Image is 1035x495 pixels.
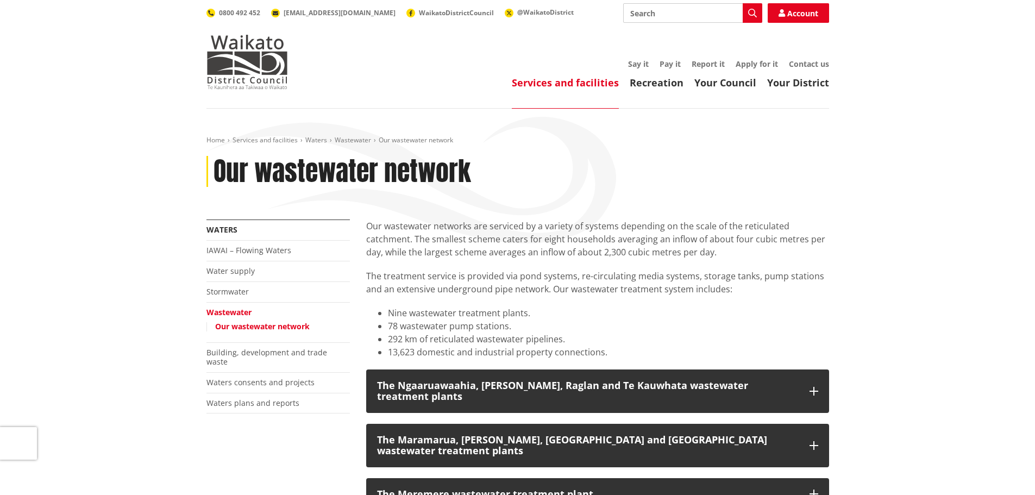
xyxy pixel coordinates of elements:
[767,76,829,89] a: Your District
[388,306,829,319] li: Nine wastewater treatment plants.
[206,135,225,145] a: Home
[206,245,291,255] a: IAWAI – Flowing Waters
[206,347,327,367] a: Building, development and trade waste
[366,369,829,413] button: The Ngaaruawaahia, [PERSON_NAME], Raglan and Te Kauwhata wastewater treatment plants
[512,76,619,89] a: Services and facilities
[379,135,453,145] span: Our wastewater network
[206,136,829,145] nav: breadcrumb
[366,270,829,296] p: The treatment service is provided via pond systems, re-circulating media systems, storage tanks, ...
[419,8,494,17] span: WaikatoDistrictCouncil
[692,59,725,69] a: Report it
[206,8,260,17] a: 0800 492 452
[660,59,681,69] a: Pay it
[206,307,252,317] a: Wastewater
[206,286,249,297] a: Stormwater
[206,398,299,408] a: Waters plans and reports
[628,59,649,69] a: Say it
[694,76,756,89] a: Your Council
[768,3,829,23] a: Account
[214,156,471,187] h1: Our wastewater network
[206,377,315,387] a: Waters consents and projects
[284,8,396,17] span: [EMAIL_ADDRESS][DOMAIN_NAME]
[388,346,829,359] li: 13,623 domestic and industrial property connections.
[215,321,310,331] a: Our wastewater network
[377,435,799,456] div: The Maramarua, [PERSON_NAME], [GEOGRAPHIC_DATA] and [GEOGRAPHIC_DATA] wastewater treatment plants
[335,135,371,145] a: Wastewater
[271,8,396,17] a: [EMAIL_ADDRESS][DOMAIN_NAME]
[388,319,829,333] li: 78 wastewater pump stations.
[206,266,255,276] a: Water supply
[206,35,288,89] img: Waikato District Council - Te Kaunihera aa Takiwaa o Waikato
[206,224,237,235] a: Waters
[789,59,829,69] a: Contact us
[366,424,829,467] button: The Maramarua, [PERSON_NAME], [GEOGRAPHIC_DATA] and [GEOGRAPHIC_DATA] wastewater treatment plants
[736,59,778,69] a: Apply for it
[406,8,494,17] a: WaikatoDistrictCouncil
[517,8,574,17] span: @WaikatoDistrict
[305,135,327,145] a: Waters
[219,8,260,17] span: 0800 492 452
[505,8,574,17] a: @WaikatoDistrict
[388,333,829,346] li: 292 km of reticulated wastewater pipelines.
[630,76,683,89] a: Recreation
[623,3,762,23] input: Search input
[233,135,298,145] a: Services and facilities
[377,380,799,402] div: The Ngaaruawaahia, [PERSON_NAME], Raglan and Te Kauwhata wastewater treatment plants
[366,220,829,259] p: Our wastewater networks are serviced by a variety of systems depending on the scale of the reticu...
